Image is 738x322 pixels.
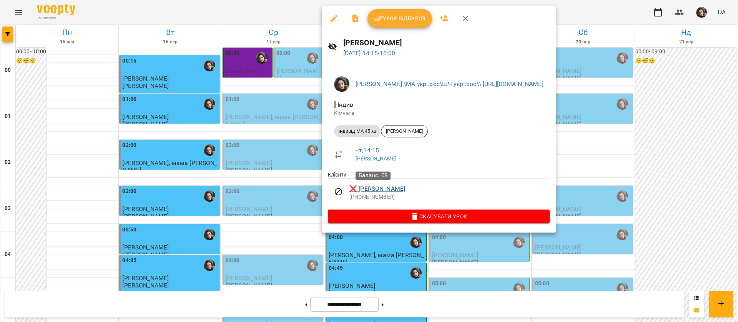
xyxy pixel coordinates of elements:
[334,212,544,221] span: Скасувати Урок
[334,101,355,108] span: - Індив
[349,184,405,193] a: ❌ [PERSON_NAME]
[367,9,432,28] button: Урок відбувся
[328,171,550,209] ul: Клієнти
[334,128,381,135] span: індивід МА 45 хв
[334,109,544,117] p: Кімната
[381,128,427,135] span: [PERSON_NAME]
[359,172,387,179] span: Баланс: 0$
[343,50,396,57] a: [DATE] 14:15-15:00
[356,80,544,88] a: [PERSON_NAME] \МА укр .рос\ШЧ укр .рос\\ [URL][DOMAIN_NAME]
[328,210,550,223] button: Скасувати Урок
[349,193,550,201] p: [PHONE_NUMBER]
[356,147,379,154] a: чт , 14:15
[334,76,349,92] img: 415cf204168fa55e927162f296ff3726.jpg
[334,187,343,197] svg: Візит скасовано
[381,125,428,137] div: [PERSON_NAME]
[343,37,550,49] h6: [PERSON_NAME]
[374,14,426,23] span: Урок відбувся
[356,155,397,162] a: [PERSON_NAME]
